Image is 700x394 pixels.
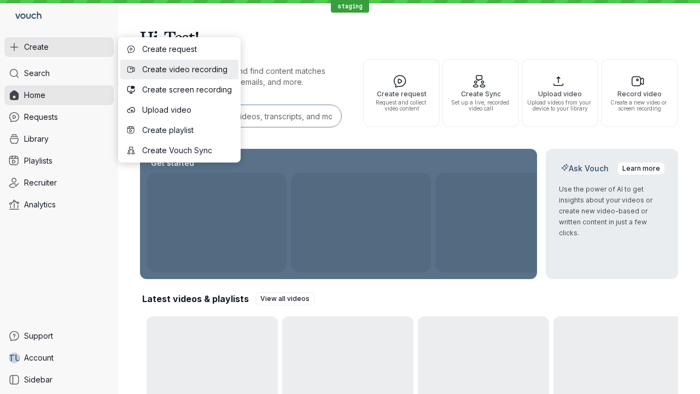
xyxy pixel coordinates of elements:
[24,177,57,188] span: Recruiter
[522,59,598,127] button: Upload videoUpload videos from your device to your library
[622,163,660,174] span: Learn more
[601,59,678,127] button: Record videoCreate a new video or screen recording
[368,90,435,97] span: Create request
[142,145,232,156] span: Create Vouch Sync
[24,199,56,210] span: Analytics
[24,112,58,123] span: Requests
[140,22,678,53] h1: Hi, Test!
[142,64,232,75] span: Create video recording
[15,352,21,363] span: U
[447,90,514,97] span: Create Sync
[149,158,196,169] h2: Get started
[606,100,673,112] span: Create a new video or screen recording
[559,184,665,239] p: Use the power of AI to get insights about your videos or create new video-based or written conten...
[4,129,114,149] a: Library
[24,90,45,101] span: Home
[527,100,593,112] span: Upload videos from your device to your library
[142,293,249,305] h2: Latest videos & playlists
[4,37,114,57] button: Create
[617,162,665,175] a: Learn more
[4,151,114,171] a: Playlists
[24,155,52,166] span: Playlists
[120,80,238,100] button: Create screen recording
[527,90,593,97] span: Upload video
[140,66,343,88] p: Search for any keywords and find content matches through transcriptions, user emails, and more.
[442,59,519,127] button: Create SyncSet up a live, recorded video call
[368,100,435,112] span: Request and collect video content
[447,100,514,112] span: Set up a live, recorded video call
[120,100,238,120] button: Upload video
[142,44,232,55] span: Create request
[4,63,114,83] a: Search
[142,84,232,95] span: Create screen recording
[559,163,611,174] h2: Ask Vouch
[4,370,114,390] a: Sidebar
[255,292,314,305] a: View all videos
[120,120,238,140] button: Create playlist
[24,68,50,79] span: Search
[4,107,114,127] a: Requests
[24,352,54,363] span: Account
[24,42,49,53] span: Create
[24,331,53,341] span: Support
[8,352,15,363] span: T
[4,195,114,215] a: Analytics
[260,293,310,304] span: View all videos
[4,85,114,105] a: Home
[142,125,232,136] span: Create playlist
[4,173,114,193] a: Recruiter
[363,59,440,127] button: Create requestRequest and collect video content
[120,141,238,160] button: Create Vouch Sync
[4,4,46,28] a: Go to homepage
[120,39,238,59] button: Create request
[24,134,49,144] span: Library
[4,326,114,346] a: Support
[120,60,238,79] button: Create video recording
[142,105,232,115] span: Upload video
[4,348,114,368] a: TUAccount
[24,374,52,385] span: Sidebar
[606,90,673,97] span: Record video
